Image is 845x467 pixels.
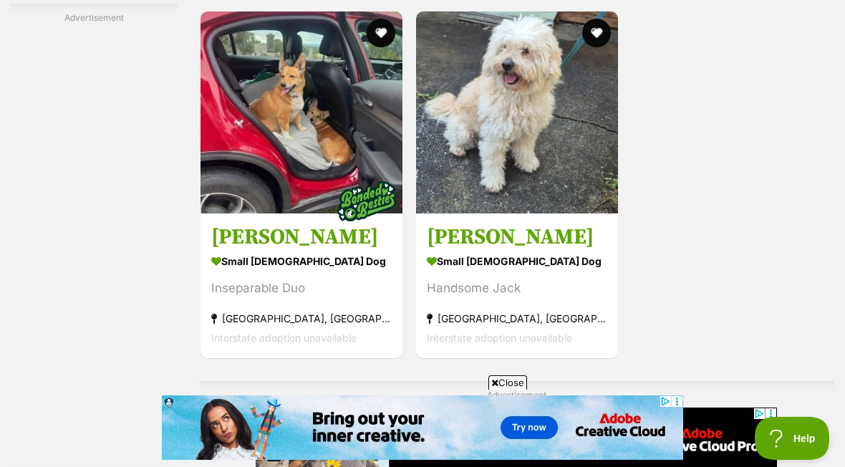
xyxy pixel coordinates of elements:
img: bonded besties [331,165,402,237]
div: Handsome Jack [427,279,607,298]
a: [PERSON_NAME] small [DEMOGRAPHIC_DATA] Dog Inseparable Duo [GEOGRAPHIC_DATA], [GEOGRAPHIC_DATA] I... [201,213,402,358]
strong: small [DEMOGRAPHIC_DATA] Dog [427,251,607,271]
button: favourite [581,19,610,47]
img: consumer-privacy-logo.png [1,1,13,13]
div: Inseparable Duo [211,279,392,298]
strong: small [DEMOGRAPHIC_DATA] Dog [211,251,392,271]
span: Interstate adoption unavailable [427,332,572,344]
iframe: Help Scout Beacon - Open [755,417,831,460]
h3: [PERSON_NAME] [211,223,392,251]
a: [PERSON_NAME] small [DEMOGRAPHIC_DATA] Dog Handsome Jack [GEOGRAPHIC_DATA], [GEOGRAPHIC_DATA] Int... [416,213,618,358]
img: Jack Uffelman - Poodle (Toy) x Bichon Frise Dog [416,11,618,213]
h3: [PERSON_NAME] [427,223,607,251]
img: Gomez - Welsh Corgi (Cardigan) x Australian Kelpie Dog [201,11,402,213]
span: Interstate adoption unavailable [211,332,357,344]
iframe: Advertisement [37,30,152,460]
button: favourite [367,19,395,47]
strong: [GEOGRAPHIC_DATA], [GEOGRAPHIC_DATA] [427,309,607,328]
iframe: Advertisement [162,395,683,460]
strong: [GEOGRAPHIC_DATA], [GEOGRAPHIC_DATA] [211,309,392,328]
span: Close [488,375,527,390]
